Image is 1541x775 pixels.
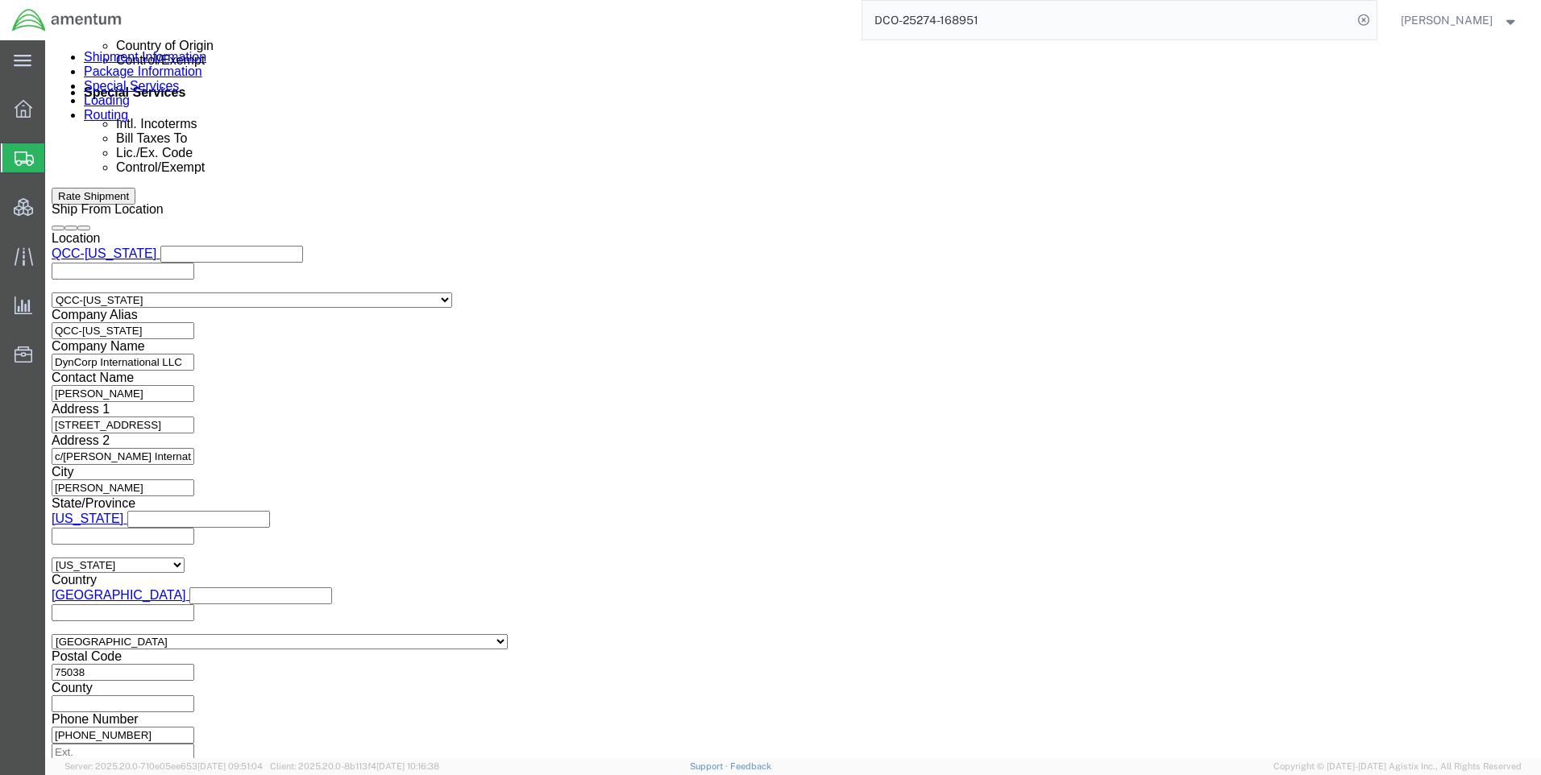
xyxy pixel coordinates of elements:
[376,761,439,771] span: [DATE] 10:16:38
[270,761,439,771] span: Client: 2025.20.0-8b113f4
[64,761,263,771] span: Server: 2025.20.0-710e05ee653
[1400,10,1519,30] button: [PERSON_NAME]
[690,761,730,771] a: Support
[11,8,123,32] img: logo
[1273,760,1522,773] span: Copyright © [DATE]-[DATE] Agistix Inc., All Rights Reserved
[1401,11,1493,29] span: Ray Cheatteam
[730,761,771,771] a: Feedback
[45,40,1541,758] iframe: FS Legacy Container
[862,1,1352,39] input: Search for shipment number, reference number
[197,761,263,771] span: [DATE] 09:51:04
